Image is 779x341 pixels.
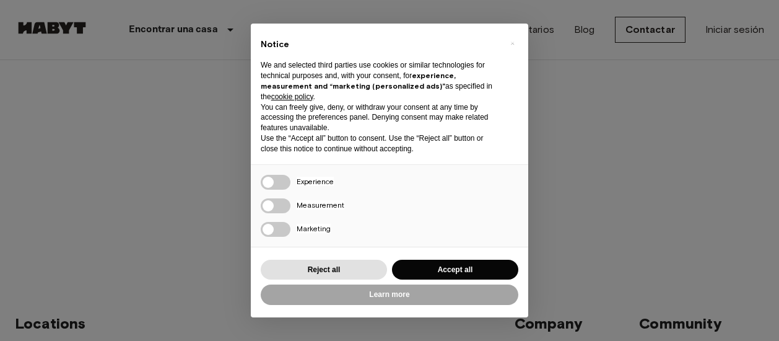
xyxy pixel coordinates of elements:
[261,71,456,91] strong: experience, measurement and “marketing (personalized ads)”
[261,133,498,154] p: Use the “Accept all” button to consent. Use the “Reject all” button or close this notice to conti...
[392,260,518,280] button: Accept all
[261,38,498,51] h2: Notice
[261,102,498,133] p: You can freely give, deny, or withdraw your consent at any time by accessing the preferences pane...
[261,285,518,305] button: Learn more
[261,60,498,102] p: We and selected third parties use cookies or similar technologies for technical purposes and, wit...
[297,177,334,186] span: Experience
[261,260,387,280] button: Reject all
[510,36,515,51] span: ×
[502,33,522,53] button: Close this notice
[271,92,313,101] a: cookie policy
[297,224,331,233] span: Marketing
[297,200,344,210] span: Measurement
